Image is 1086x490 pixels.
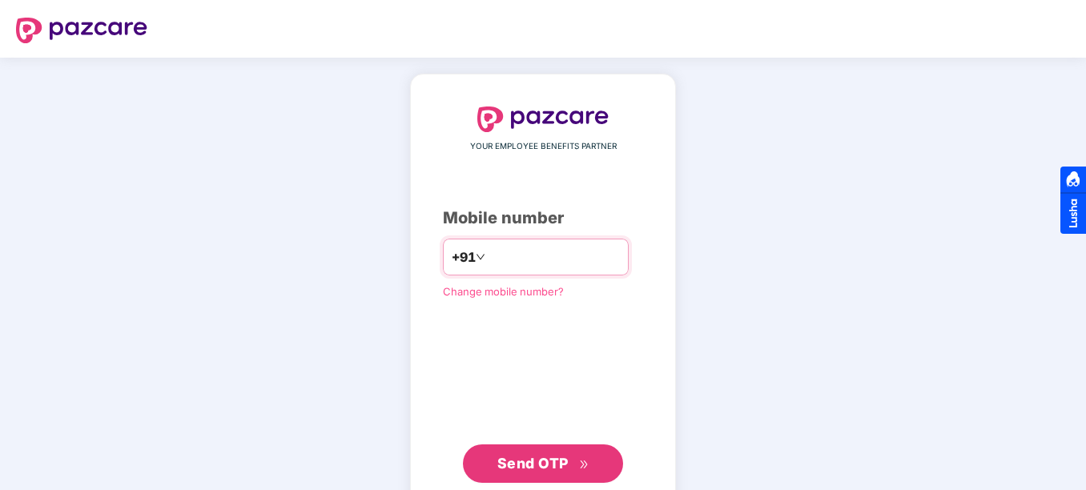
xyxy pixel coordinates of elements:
img: logo [477,106,609,132]
span: +91 [452,247,476,267]
div: Mobile number [443,206,643,231]
span: down [476,252,485,262]
span: YOUR EMPLOYEE BENEFITS PARTNER [470,140,617,153]
span: Send OTP [497,455,569,472]
a: Change mobile number? [443,285,564,298]
button: Send OTPdouble-right [463,444,623,483]
span: double-right [579,460,589,470]
img: logo [16,18,147,43]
